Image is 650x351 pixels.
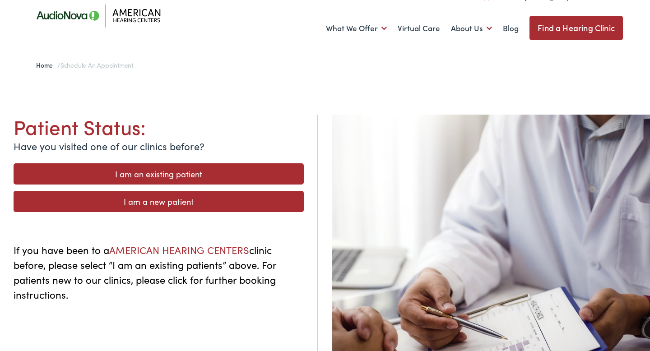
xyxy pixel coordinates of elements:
[529,16,623,40] a: Find a Hearing Clinic
[36,60,57,69] a: Home
[36,60,133,69] span: /
[14,115,304,139] h1: Patient Status:
[326,12,387,45] a: What We Offer
[451,12,492,45] a: About Us
[14,139,304,153] p: Have you visited one of our clinics before?
[398,12,440,45] a: Virtual Care
[109,243,249,257] span: AMERICAN HEARING CENTERS
[14,242,304,302] p: If you have been to a clinic before, please select “I am an existing patients” above. For patient...
[14,191,304,212] a: I am a new patient
[60,60,133,69] span: Schedule an Appointment
[503,12,519,45] a: Blog
[14,163,304,185] a: I am an existing patient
